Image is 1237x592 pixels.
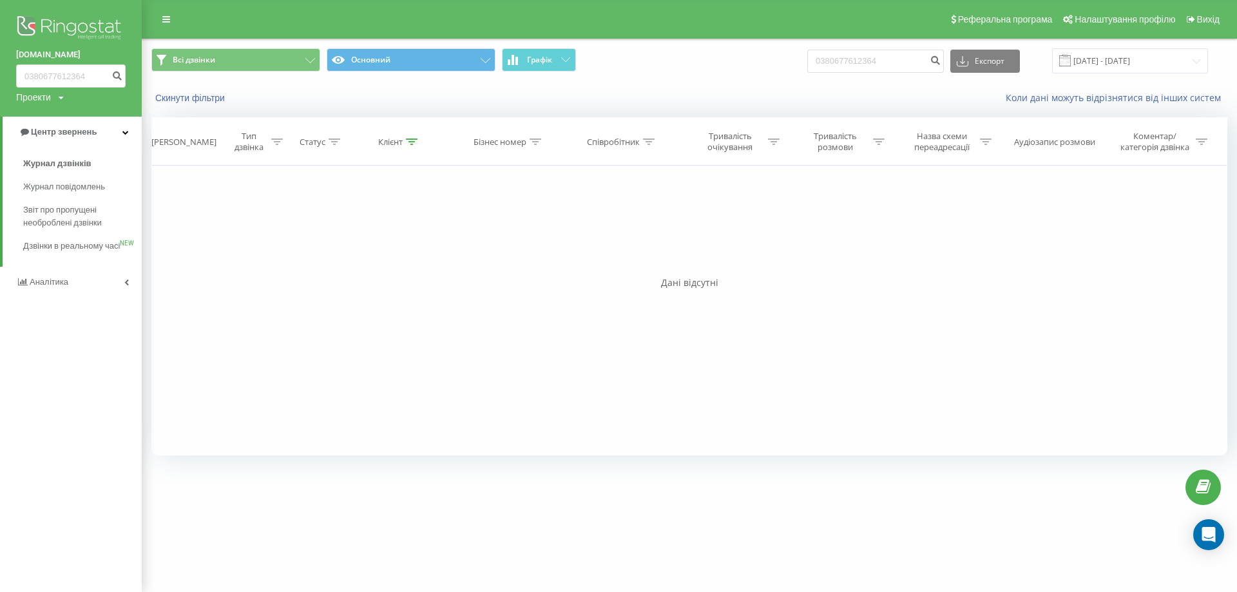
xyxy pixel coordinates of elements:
[1193,519,1224,550] div: Open Intercom Messenger
[950,50,1020,73] button: Експорт
[23,234,142,258] a: Дзвінки в реальному часіNEW
[16,64,126,88] input: Пошук за номером
[31,127,97,137] span: Центр звернень
[16,13,126,45] img: Ringostat logo
[502,48,576,72] button: Графік
[1006,91,1227,104] a: Коли дані можуть відрізнятися вiд інших систем
[23,240,120,253] span: Дзвінки в реальному часі
[696,131,765,153] div: Тривалість очікування
[151,92,231,104] button: Скинути фільтри
[231,131,268,153] div: Тип дзвінка
[23,204,135,229] span: Звіт про пропущені необроблені дзвінки
[151,48,320,72] button: Всі дзвінки
[30,277,68,287] span: Аналiтика
[908,131,977,153] div: Назва схеми переадресації
[16,91,51,104] div: Проекти
[23,180,105,193] span: Журнал повідомлень
[527,55,552,64] span: Графік
[378,137,403,148] div: Клієнт
[327,48,495,72] button: Основний
[587,137,640,148] div: Співробітник
[151,276,1227,289] div: Дані відсутні
[151,137,216,148] div: [PERSON_NAME]
[1014,137,1095,148] div: Аудіозапис розмови
[23,157,91,170] span: Журнал дзвінків
[3,117,142,148] a: Центр звернень
[807,50,944,73] input: Пошук за номером
[801,131,870,153] div: Тривалість розмови
[23,175,142,198] a: Журнал повідомлень
[300,137,325,148] div: Статус
[1117,131,1193,153] div: Коментар/категорія дзвінка
[474,137,526,148] div: Бізнес номер
[16,48,126,61] a: [DOMAIN_NAME]
[1075,14,1175,24] span: Налаштування профілю
[958,14,1053,24] span: Реферальна програма
[23,198,142,234] a: Звіт про пропущені необроблені дзвінки
[23,152,142,175] a: Журнал дзвінків
[173,55,215,65] span: Всі дзвінки
[1197,14,1220,24] span: Вихід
